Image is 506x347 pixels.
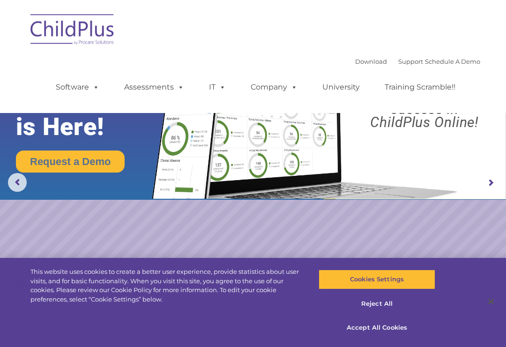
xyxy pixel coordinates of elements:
button: Reject All [319,294,435,314]
a: Company [241,78,307,97]
a: Request a Demo [16,151,125,173]
a: Support [398,58,423,65]
a: Training Scramble!! [375,78,465,97]
div: This website uses cookies to create a better user experience, provide statistics about user visit... [30,267,304,304]
rs-layer: The Future of ChildPlus is Here! [16,58,178,141]
a: Download [355,58,387,65]
img: ChildPlus by Procare Solutions [26,8,119,54]
button: Close [481,291,501,312]
rs-layer: Boost your productivity and streamline your success in ChildPlus Online! [350,63,500,129]
button: Accept All Cookies [319,318,435,338]
font: | [355,58,480,65]
a: Assessments [115,78,193,97]
button: Cookies Settings [319,270,435,289]
a: IT [200,78,235,97]
a: Software [46,78,109,97]
a: Schedule A Demo [425,58,480,65]
a: University [313,78,369,97]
